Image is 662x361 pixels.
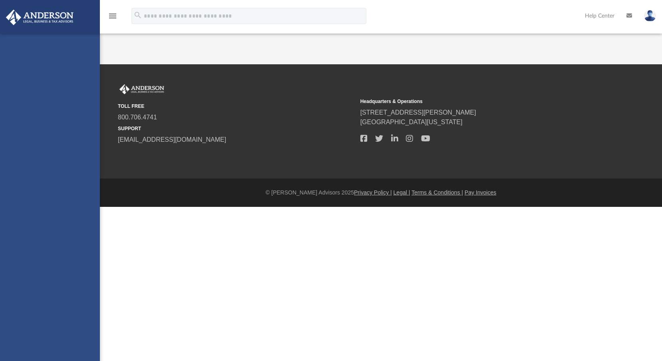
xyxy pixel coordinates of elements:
[465,189,496,196] a: Pay Invoices
[118,114,157,121] a: 800.706.4741
[100,188,662,197] div: © [PERSON_NAME] Advisors 2025
[108,11,117,21] i: menu
[4,10,76,25] img: Anderson Advisors Platinum Portal
[118,125,355,132] small: SUPPORT
[360,109,476,116] a: [STREET_ADDRESS][PERSON_NAME]
[108,15,117,21] a: menu
[118,103,355,110] small: TOLL FREE
[360,98,597,105] small: Headquarters & Operations
[354,189,392,196] a: Privacy Policy |
[133,11,142,20] i: search
[644,10,656,22] img: User Pic
[412,189,463,196] a: Terms & Conditions |
[394,189,410,196] a: Legal |
[118,84,166,95] img: Anderson Advisors Platinum Portal
[118,136,226,143] a: [EMAIL_ADDRESS][DOMAIN_NAME]
[360,119,463,125] a: [GEOGRAPHIC_DATA][US_STATE]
